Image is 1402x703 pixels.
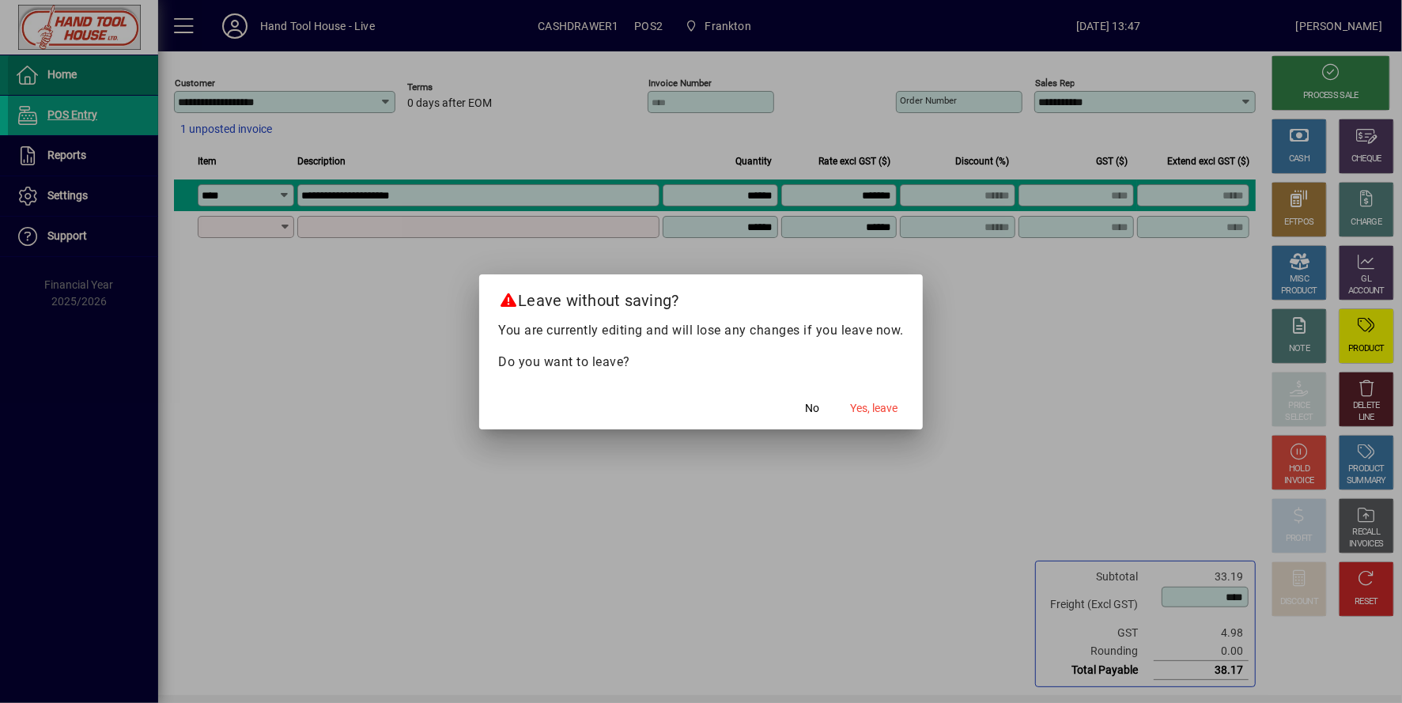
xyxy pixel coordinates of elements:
[498,353,904,372] p: Do you want to leave?
[850,400,898,417] span: Yes, leave
[498,321,904,340] p: You are currently editing and will lose any changes if you leave now.
[844,395,904,423] button: Yes, leave
[787,395,837,423] button: No
[805,400,819,417] span: No
[479,274,923,320] h2: Leave without saving?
